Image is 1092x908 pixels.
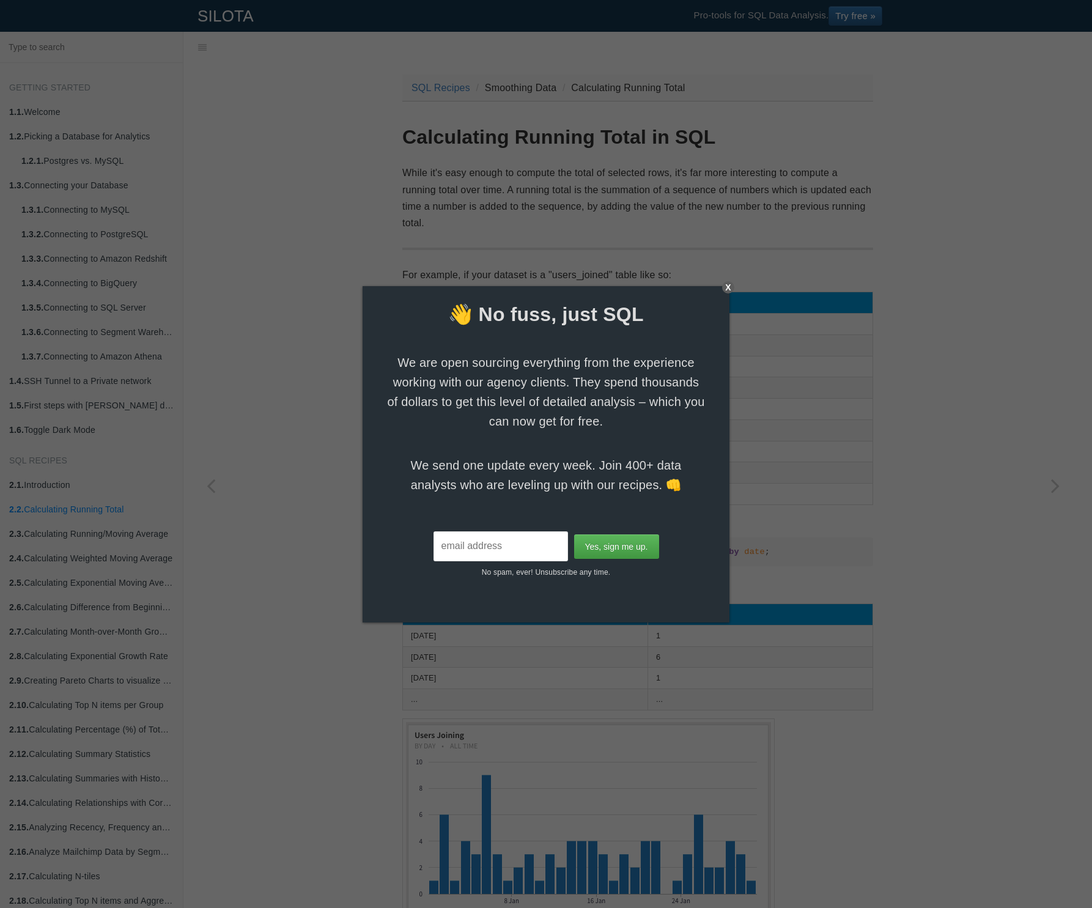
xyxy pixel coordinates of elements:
span: We send one update every week. Join 400+ data analysts who are leveling up with our recipes. 👊 [387,456,705,495]
input: email address [433,531,568,561]
p: No spam, ever! Unsubscribe any time. [363,561,729,578]
iframe: Drift Widget Chat Controller [1031,847,1077,893]
span: 👋 No fuss, just SQL [363,301,729,329]
input: Yes, sign me up. [574,534,659,559]
div: X [722,281,734,293]
span: We are open sourcing everything from the experience working with our agency clients. They spend t... [387,353,705,431]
